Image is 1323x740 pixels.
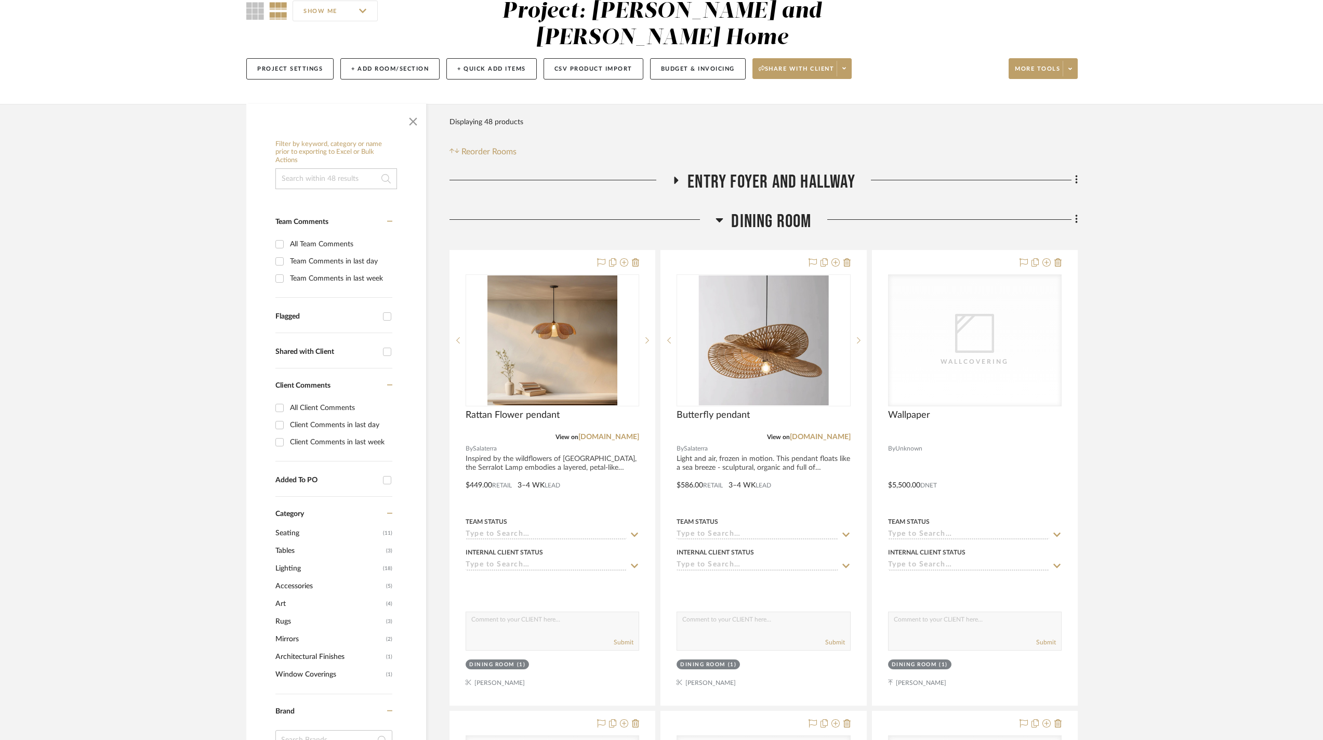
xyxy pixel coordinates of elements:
div: Dining Room [892,661,937,669]
img: Rattan Flower pendant [487,275,617,405]
span: Window Coverings [275,666,383,683]
span: Team Comments [275,218,328,226]
div: Displaying 48 products [449,112,523,133]
button: Project Settings [246,58,334,80]
span: (3) [386,543,392,559]
span: Share with client [759,65,835,81]
span: (3) [386,613,392,630]
span: More tools [1015,65,1060,81]
div: Dining Room [680,661,725,669]
span: Accessories [275,577,383,595]
span: Architectural Finishes [275,648,383,666]
input: Type to Search… [466,561,627,571]
input: Type to Search… [888,561,1049,571]
button: + Add Room/Section [340,58,440,80]
span: Lighting [275,560,380,577]
input: Type to Search… [466,530,627,540]
h6: Filter by keyword, category or name prior to exporting to Excel or Bulk Actions [275,140,397,165]
div: All Client Comments [290,400,390,416]
button: Close [403,109,424,130]
button: Submit [614,638,633,647]
a: [DOMAIN_NAME] [578,433,639,441]
input: Type to Search… [888,530,1049,540]
span: Seating [275,524,380,542]
div: Internal Client Status [888,548,965,557]
div: Client Comments in last day [290,417,390,433]
span: (5) [386,578,392,594]
div: Team Comments in last day [290,253,390,270]
span: Mirrors [275,630,383,648]
div: Client Comments in last week [290,434,390,451]
input: Type to Search… [677,530,838,540]
button: + Quick Add Items [446,58,537,80]
span: Wallpaper [888,409,930,421]
span: Salaterra [473,444,497,454]
span: Unknown [895,444,922,454]
div: Project: [PERSON_NAME] and [PERSON_NAME] Home [502,1,822,49]
div: Team Status [677,517,718,526]
button: Submit [825,638,845,647]
span: (4) [386,596,392,612]
span: Salaterra [684,444,708,454]
input: Search within 48 results [275,168,397,189]
div: Wallcovering [923,356,1027,367]
a: [DOMAIN_NAME] [790,433,851,441]
button: Budget & Invoicing [650,58,746,80]
span: Client Comments [275,382,330,389]
span: Category [275,510,304,519]
span: (1) [386,666,392,683]
div: All Team Comments [290,236,390,253]
button: Share with client [752,58,852,79]
span: Tables [275,542,383,560]
img: Butterfly pendant [698,275,828,405]
div: Internal Client Status [466,548,543,557]
span: Brand [275,708,295,715]
span: View on [767,434,790,440]
span: (18) [383,560,392,577]
div: Dining Room [469,661,514,669]
div: Shared with Client [275,348,378,356]
div: Team Status [888,517,930,526]
span: (11) [383,525,392,541]
div: Internal Client Status [677,548,754,557]
span: (1) [386,649,392,665]
span: Entry Foyer and Hallway [687,171,855,193]
button: Reorder Rooms [449,146,517,158]
span: By [466,444,473,454]
div: Added To PO [275,476,378,485]
span: Art [275,595,383,613]
button: Submit [1036,638,1056,647]
div: Flagged [275,312,378,321]
input: Type to Search… [677,561,838,571]
div: 0 [677,275,850,406]
span: View on [555,434,578,440]
span: Dining Room [731,210,811,233]
button: More tools [1009,58,1078,79]
div: (1) [939,661,948,669]
span: Rattan Flower pendant [466,409,560,421]
button: CSV Product Import [544,58,643,80]
span: By [888,444,895,454]
div: Team Comments in last week [290,270,390,287]
div: (1) [517,661,526,669]
span: Rugs [275,613,383,630]
div: Team Status [466,517,507,526]
span: (2) [386,631,392,647]
span: Butterfly pendant [677,409,750,421]
span: By [677,444,684,454]
div: (1) [728,661,737,669]
span: Reorder Rooms [461,146,517,158]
